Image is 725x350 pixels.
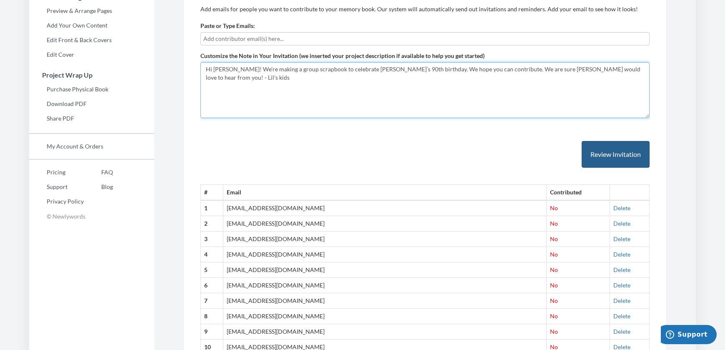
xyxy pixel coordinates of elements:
a: Delete [613,235,630,242]
td: [EMAIL_ADDRESS][DOMAIN_NAME] [223,293,547,309]
td: [EMAIL_ADDRESS][DOMAIN_NAME] [223,309,547,324]
a: Purchase Physical Book [29,83,154,96]
a: Delete [613,312,630,320]
th: 1 [201,200,223,216]
span: No [550,282,558,289]
td: [EMAIL_ADDRESS][DOMAIN_NAME] [223,247,547,262]
iframe: Opens a widget where you can chat to one of our agents [661,325,717,346]
p: © Newlywords [29,210,154,223]
a: Support [29,181,84,193]
th: 7 [201,293,223,309]
a: Delete [613,220,630,227]
a: Delete [613,266,630,273]
a: Download PDF [29,98,154,110]
th: 8 [201,309,223,324]
span: No [550,251,558,258]
span: No [550,328,558,335]
td: [EMAIL_ADDRESS][DOMAIN_NAME] [223,262,547,278]
p: Add emails for people you want to contribute to your memory book. Our system will automatically s... [200,5,650,13]
span: No [550,266,558,273]
a: Add Your Own Content [29,19,154,32]
label: Customize the Note in Your Invitation (we inserted your project description if available to help ... [200,52,485,60]
td: [EMAIL_ADDRESS][DOMAIN_NAME] [223,232,547,247]
button: Review Invitation [582,141,650,168]
a: Preview & Arrange Pages [29,5,154,17]
td: [EMAIL_ADDRESS][DOMAIN_NAME] [223,278,547,293]
th: 6 [201,278,223,293]
th: Contributed [546,185,610,200]
input: Add contributor email(s) here... [203,34,647,43]
span: No [550,235,558,242]
th: 5 [201,262,223,278]
a: Delete [613,204,630,212]
td: [EMAIL_ADDRESS][DOMAIN_NAME] [223,216,547,232]
a: Edit Cover [29,48,154,61]
a: Delete [613,328,630,335]
a: FAQ [84,166,113,179]
td: [EMAIL_ADDRESS][DOMAIN_NAME] [223,200,547,216]
a: Share PDF [29,112,154,125]
a: My Account & Orders [29,140,154,153]
a: Delete [613,251,630,258]
a: Delete [613,297,630,304]
textarea: Hi everyone! We’re making a group scrapbook to celebrate [PERSON_NAME]’s 90th birthday. We hope y... [200,62,650,118]
a: Privacy Policy [29,195,84,208]
a: Delete [613,282,630,289]
th: 3 [201,232,223,247]
label: Paste or Type Emails: [200,22,255,30]
th: 2 [201,216,223,232]
th: 4 [201,247,223,262]
th: # [201,185,223,200]
span: No [550,312,558,320]
h3: Project Wrap Up [30,71,154,79]
a: Edit Front & Back Covers [29,34,154,46]
td: [EMAIL_ADDRESS][DOMAIN_NAME] [223,324,547,340]
span: No [550,204,558,212]
th: 9 [201,324,223,340]
a: Blog [84,181,113,193]
span: No [550,297,558,304]
a: Pricing [29,166,84,179]
th: Email [223,185,547,200]
span: No [550,220,558,227]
